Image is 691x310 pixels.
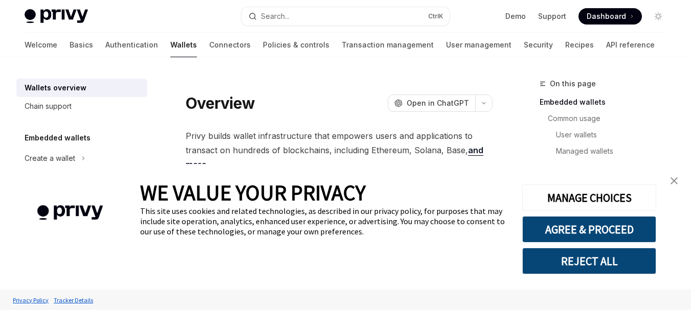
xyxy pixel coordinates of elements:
a: Common usage [548,110,675,127]
a: Transaction management [342,33,434,57]
a: Embedded wallets [540,94,675,110]
a: Basics [70,33,93,57]
a: Privacy Policy [10,291,51,309]
div: Wallets overview [25,82,86,94]
button: REJECT ALL [522,248,656,274]
button: Toggle dark mode [650,8,666,25]
h5: Embedded wallets [25,132,91,144]
a: User wallets [556,127,675,143]
a: close banner [664,171,684,191]
button: MANAGE CHOICES [522,184,656,211]
a: Wallets overview [16,79,147,97]
a: Chain support [16,97,147,115]
div: Chain support [25,100,72,112]
a: Welcome [25,33,57,57]
span: Open in ChatGPT [407,98,469,108]
a: Policies & controls [263,33,329,57]
span: On this page [550,78,596,90]
span: Ctrl K [428,12,443,20]
button: Search...CtrlK [241,7,450,26]
div: This site uses cookies and related technologies, as described in our privacy policy, for purposes... [140,206,507,236]
img: close banner [671,177,678,184]
a: Support [538,11,566,21]
a: API reference [606,33,655,57]
button: Open in ChatGPT [388,94,475,112]
a: Demo [505,11,526,21]
a: Dashboard [578,8,642,25]
button: AGREE & PROCEED [522,216,656,243]
a: Connectors [209,33,251,57]
span: Dashboard [587,11,626,21]
h1: Overview [186,94,255,112]
a: Authentication [105,33,158,57]
a: User management [446,33,511,57]
span: Privy builds wallet infrastructure that empowers users and applications to transact on hundreds o... [186,129,493,172]
a: Tracker Details [51,291,96,309]
div: Create a wallet [25,152,75,164]
img: light logo [25,9,88,23]
span: WE VALUE YOUR PRIVACY [140,179,366,206]
a: Managed wallets [556,143,675,159]
a: Security [524,33,553,57]
a: Recipes [565,33,594,57]
a: Features [548,159,675,176]
a: Wallets [170,33,197,57]
div: Search... [261,10,289,22]
img: company logo [15,190,125,235]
